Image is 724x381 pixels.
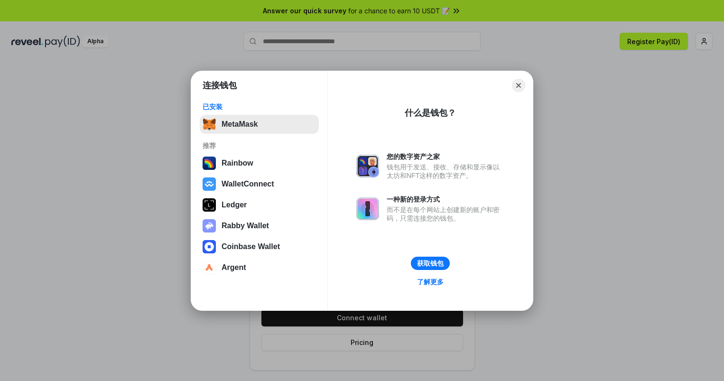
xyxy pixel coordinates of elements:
div: Ledger [222,201,247,209]
a: 了解更多 [411,276,449,288]
div: Coinbase Wallet [222,242,280,251]
div: WalletConnect [222,180,274,188]
h1: 连接钱包 [203,80,237,91]
button: MetaMask [200,115,319,134]
img: svg+xml,%3Csvg%20width%3D%22120%22%20height%3D%22120%22%20viewBox%3D%220%200%20120%20120%22%20fil... [203,157,216,170]
div: Argent [222,263,246,272]
img: svg+xml,%3Csvg%20fill%3D%22none%22%20height%3D%2233%22%20viewBox%3D%220%200%2035%2033%22%20width%... [203,118,216,131]
div: 已安装 [203,102,316,111]
img: svg+xml,%3Csvg%20xmlns%3D%22http%3A%2F%2Fwww.w3.org%2F2000%2Fsvg%22%20fill%3D%22none%22%20viewBox... [356,155,379,177]
div: MetaMask [222,120,258,129]
div: 一种新的登录方式 [387,195,504,204]
button: Rainbow [200,154,319,173]
button: Coinbase Wallet [200,237,319,256]
img: svg+xml,%3Csvg%20xmlns%3D%22http%3A%2F%2Fwww.w3.org%2F2000%2Fsvg%22%20fill%3D%22none%22%20viewBox... [356,197,379,220]
div: 您的数字资产之家 [387,152,504,161]
img: svg+xml,%3Csvg%20xmlns%3D%22http%3A%2F%2Fwww.w3.org%2F2000%2Fsvg%22%20width%3D%2228%22%20height%3... [203,198,216,212]
button: Close [512,79,525,92]
img: svg+xml,%3Csvg%20width%3D%2228%22%20height%3D%2228%22%20viewBox%3D%220%200%2028%2028%22%20fill%3D... [203,177,216,191]
img: svg+xml,%3Csvg%20width%3D%2228%22%20height%3D%2228%22%20viewBox%3D%220%200%2028%2028%22%20fill%3D... [203,261,216,274]
div: 什么是钱包？ [405,107,456,119]
div: 而不是在每个网站上创建新的账户和密码，只需连接您的钱包。 [387,205,504,223]
div: Rabby Wallet [222,222,269,230]
div: 了解更多 [417,278,444,286]
button: Rabby Wallet [200,216,319,235]
div: Rainbow [222,159,253,167]
button: Argent [200,258,319,277]
button: 获取钱包 [411,257,450,270]
div: 获取钱包 [417,259,444,268]
img: svg+xml,%3Csvg%20xmlns%3D%22http%3A%2F%2Fwww.w3.org%2F2000%2Fsvg%22%20fill%3D%22none%22%20viewBox... [203,219,216,232]
div: 推荐 [203,141,316,150]
button: WalletConnect [200,175,319,194]
div: 钱包用于发送、接收、存储和显示像以太坊和NFT这样的数字资产。 [387,163,504,180]
img: svg+xml,%3Csvg%20width%3D%2228%22%20height%3D%2228%22%20viewBox%3D%220%200%2028%2028%22%20fill%3D... [203,240,216,253]
button: Ledger [200,195,319,214]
